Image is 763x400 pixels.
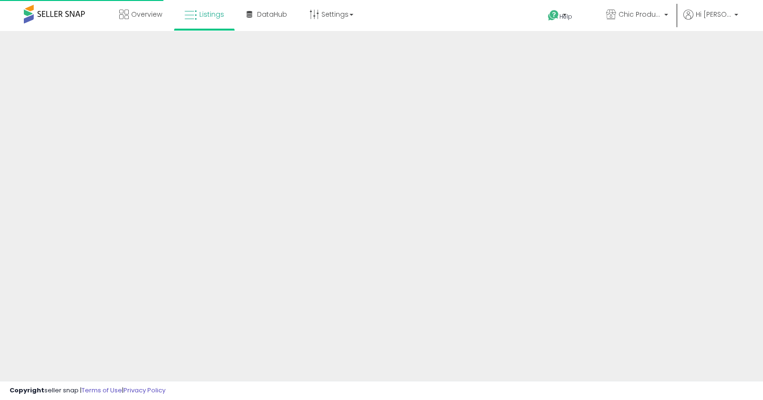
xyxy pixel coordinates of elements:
[696,10,732,19] span: Hi [PERSON_NAME]
[683,10,738,31] a: Hi [PERSON_NAME]
[10,386,165,395] div: seller snap | |
[199,10,224,19] span: Listings
[540,2,591,31] a: Help
[619,10,661,19] span: Chic Products, LLC
[257,10,287,19] span: DataHub
[124,386,165,395] a: Privacy Policy
[131,10,162,19] span: Overview
[559,12,572,21] span: Help
[82,386,122,395] a: Terms of Use
[10,386,44,395] strong: Copyright
[547,10,559,21] i: Get Help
